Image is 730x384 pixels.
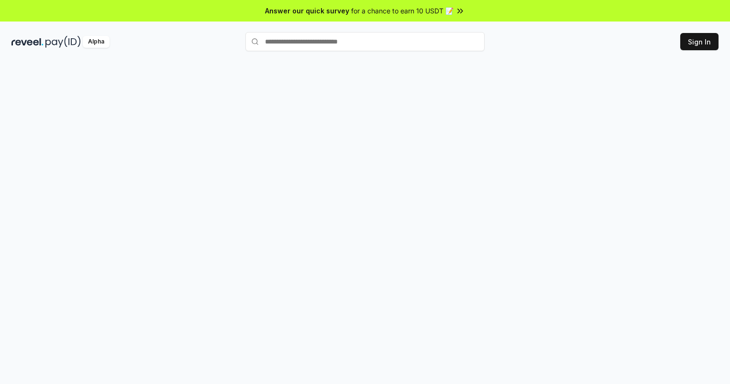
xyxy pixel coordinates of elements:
div: Alpha [83,36,110,48]
span: for a chance to earn 10 USDT 📝 [351,6,453,16]
img: reveel_dark [11,36,44,48]
span: Answer our quick survey [265,6,349,16]
button: Sign In [680,33,719,50]
img: pay_id [45,36,81,48]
